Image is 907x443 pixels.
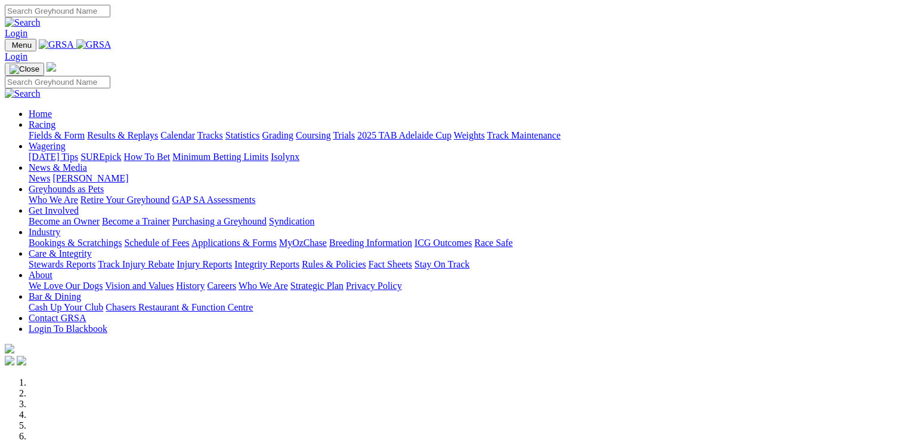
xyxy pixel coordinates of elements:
[271,152,299,162] a: Isolynx
[346,281,402,291] a: Privacy Policy
[454,130,485,140] a: Weights
[98,259,174,269] a: Track Injury Rebate
[29,130,85,140] a: Fields & Form
[5,88,41,99] img: Search
[29,162,87,173] a: News & Media
[414,238,472,248] a: ICG Outcomes
[29,173,50,183] a: News
[10,64,39,74] img: Close
[474,238,512,248] a: Race Safe
[234,259,299,269] a: Integrity Reports
[29,302,103,312] a: Cash Up Your Club
[29,281,902,291] div: About
[106,302,253,312] a: Chasers Restaurant & Function Centre
[81,195,170,205] a: Retire Your Greyhound
[29,216,902,227] div: Get Involved
[124,152,171,162] a: How To Bet
[5,28,27,38] a: Login
[105,281,174,291] a: Vision and Values
[29,248,92,259] a: Care & Integrity
[29,130,902,141] div: Racing
[279,238,327,248] a: MyOzChase
[29,259,902,270] div: Care & Integrity
[102,216,170,226] a: Become a Trainer
[29,259,95,269] a: Stewards Reports
[5,5,110,17] input: Search
[29,119,55,130] a: Racing
[5,17,41,28] img: Search
[29,184,104,194] a: Greyhounds as Pets
[5,63,44,76] button: Toggle navigation
[81,152,121,162] a: SUREpick
[191,238,277,248] a: Applications & Forms
[302,259,366,269] a: Rules & Policies
[414,259,469,269] a: Stay On Track
[207,281,236,291] a: Careers
[239,281,288,291] a: Who We Are
[197,130,223,140] a: Tracks
[176,281,205,291] a: History
[333,130,355,140] a: Trials
[329,238,412,248] a: Breeding Information
[87,130,158,140] a: Results & Replays
[29,173,902,184] div: News & Media
[29,141,66,151] a: Wagering
[369,259,412,269] a: Fact Sheets
[29,205,79,216] a: Get Involved
[17,356,26,365] img: twitter.svg
[124,238,189,248] a: Schedule of Fees
[29,281,103,291] a: We Love Our Dogs
[52,173,128,183] a: [PERSON_NAME]
[76,39,112,50] img: GRSA
[262,130,293,140] a: Grading
[172,195,256,205] a: GAP SA Assessments
[225,130,260,140] a: Statistics
[357,130,451,140] a: 2025 TAB Adelaide Cup
[39,39,74,50] img: GRSA
[29,238,122,248] a: Bookings & Scratchings
[29,302,902,313] div: Bar & Dining
[172,152,268,162] a: Minimum Betting Limits
[296,130,331,140] a: Coursing
[29,270,52,280] a: About
[29,195,902,205] div: Greyhounds as Pets
[5,356,14,365] img: facebook.svg
[290,281,343,291] a: Strategic Plan
[29,324,107,334] a: Login To Blackbook
[29,152,78,162] a: [DATE] Tips
[29,195,78,205] a: Who We Are
[5,51,27,61] a: Login
[29,227,60,237] a: Industry
[47,62,56,72] img: logo-grsa-white.png
[12,41,32,50] span: Menu
[29,152,902,162] div: Wagering
[5,76,110,88] input: Search
[5,344,14,353] img: logo-grsa-white.png
[5,39,36,51] button: Toggle navigation
[29,291,81,302] a: Bar & Dining
[29,238,902,248] div: Industry
[172,216,267,226] a: Purchasing a Greyhound
[29,216,100,226] a: Become an Owner
[29,109,52,119] a: Home
[160,130,195,140] a: Calendar
[29,313,86,323] a: Contact GRSA
[269,216,314,226] a: Syndication
[487,130,561,140] a: Track Maintenance
[177,259,232,269] a: Injury Reports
